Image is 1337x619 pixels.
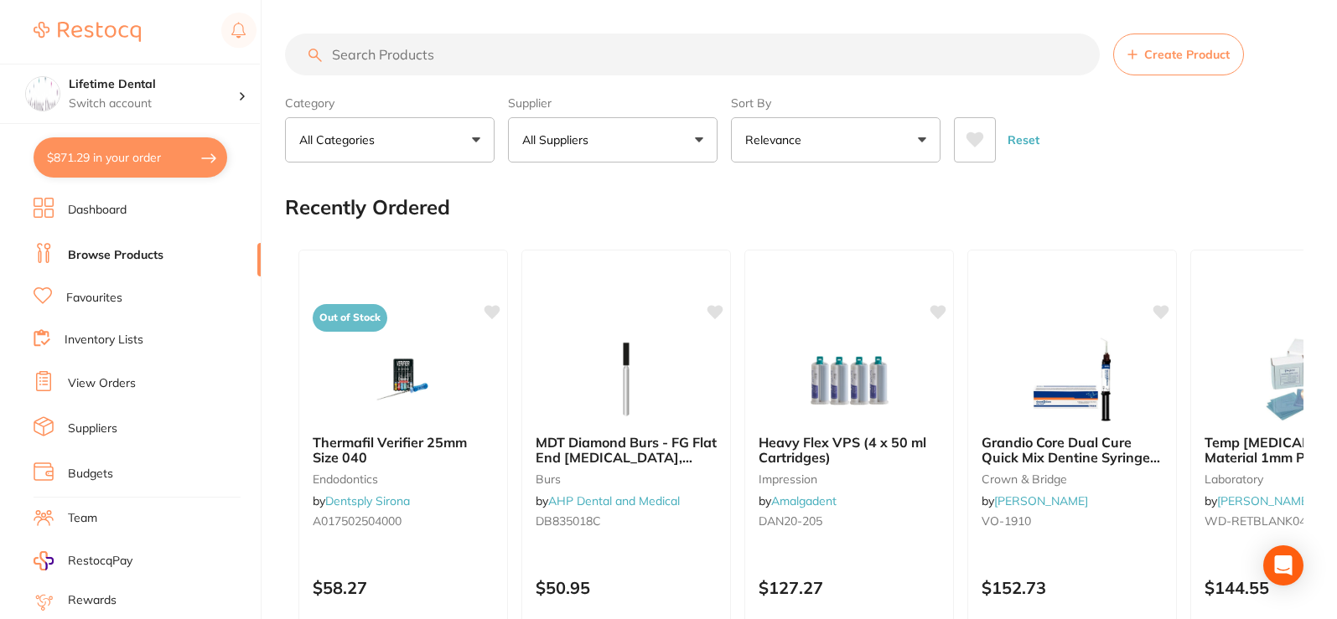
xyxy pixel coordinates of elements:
[536,493,680,508] span: by
[313,514,494,528] small: A017502504000
[548,493,680,508] a: AHP Dental and Medical
[522,132,595,148] p: All Suppliers
[759,472,940,486] small: impression
[1205,493,1311,508] span: by
[1217,493,1311,508] a: [PERSON_NAME]
[1018,338,1127,421] img: Grandio Core Dual Cure Quick Mix Dentine Syringe 10g
[68,466,113,482] a: Budgets
[285,196,450,219] h2: Recently Ordered
[508,95,718,111] label: Supplier
[285,95,495,111] label: Category
[572,338,681,421] img: MDT Diamond Burs - FG Flat End Fissure, Coarse (Green),Size #18
[313,472,494,486] small: endodontics
[1144,48,1230,61] span: Create Product
[68,592,117,609] a: Rewards
[349,338,458,421] img: Thermafil Verifier 25mm Size 040
[68,375,136,392] a: View Orders
[66,290,122,307] a: Favourites
[982,493,1088,508] span: by
[299,132,381,148] p: All Categories
[34,137,227,178] button: $871.29 in your order
[68,510,97,527] a: Team
[68,553,132,570] span: RestocqPay
[1263,545,1303,585] div: Open Intercom Messenger
[69,76,238,93] h4: Lifetime Dental
[759,435,940,466] b: Heavy Flex VPS (4 x 50 ml Cartridges)
[68,247,163,264] a: Browse Products
[982,514,1163,528] small: VO-1910
[731,117,941,162] button: Relevance
[536,514,717,528] small: DB835018C
[536,472,717,486] small: burs
[994,493,1088,508] a: [PERSON_NAME]
[34,551,54,570] img: RestocqPay
[69,95,238,112] p: Switch account
[68,420,117,437] a: Suppliers
[759,493,837,508] span: by
[795,338,904,421] img: Heavy Flex VPS (4 x 50 ml Cartridges)
[285,117,495,162] button: All Categories
[34,551,132,570] a: RestocqPay
[536,578,717,597] p: $50.95
[285,34,1100,75] input: Search Products
[68,202,127,219] a: Dashboard
[34,13,141,51] a: Restocq Logo
[313,304,387,332] span: Out of Stock
[745,132,808,148] p: Relevance
[313,578,494,597] p: $58.27
[759,578,940,597] p: $127.27
[982,435,1163,466] b: Grandio Core Dual Cure Quick Mix Dentine Syringe 10g
[759,514,940,528] small: DAN20-205
[731,95,941,111] label: Sort By
[771,493,837,508] a: Amalgadent
[34,22,141,42] img: Restocq Logo
[982,578,1163,597] p: $152.73
[1113,34,1244,75] button: Create Product
[26,77,60,111] img: Lifetime Dental
[982,472,1163,486] small: crown & bridge
[1003,117,1044,162] button: Reset
[65,332,143,348] a: Inventory Lists
[536,435,717,466] b: MDT Diamond Burs - FG Flat End Fissure, Coarse (Green),Size #18
[325,493,410,508] a: Dentsply Sirona
[508,117,718,162] button: All Suppliers
[313,493,410,508] span: by
[313,435,494,466] b: Thermafil Verifier 25mm Size 040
